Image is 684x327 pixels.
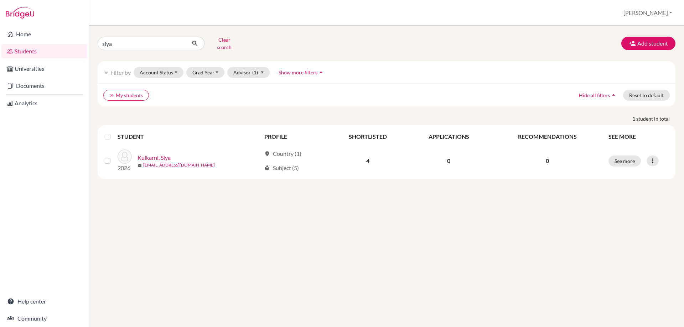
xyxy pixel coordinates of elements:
button: Add student [621,37,675,50]
span: student in total [636,115,675,122]
button: clearMy students [103,90,149,101]
span: mail [138,163,142,168]
p: 2026 [118,164,132,172]
strong: 1 [632,115,636,122]
i: filter_list [103,69,109,75]
th: SHORTLISTED [328,128,407,145]
a: Analytics [1,96,87,110]
a: Universities [1,62,87,76]
img: Bridge-U [6,7,34,19]
button: Clear search [204,34,244,53]
button: Reset to default [623,90,670,101]
th: RECOMMENDATIONS [491,128,604,145]
td: 4 [328,145,407,176]
a: Community [1,311,87,326]
a: [EMAIL_ADDRESS][DOMAIN_NAME] [143,162,215,168]
span: Hide all filters [579,92,610,98]
img: Kulkarni, Siya [118,149,132,164]
input: Find student by name... [98,37,186,50]
a: Help center [1,294,87,308]
button: Account Status [134,67,183,78]
div: Country (1) [264,149,301,158]
button: Grad Year [186,67,225,78]
button: [PERSON_NAME] [620,6,675,20]
p: 0 [495,157,600,165]
div: Subject (5) [264,164,299,172]
th: SEE MORE [604,128,673,145]
a: Documents [1,79,87,93]
button: Hide all filtersarrow_drop_up [573,90,623,101]
span: Show more filters [279,69,317,75]
span: location_on [264,151,270,157]
i: clear [109,93,114,98]
i: arrow_drop_up [317,69,325,76]
button: See more [608,155,641,167]
th: APPLICATIONS [407,128,490,145]
a: Kulkarni, Siya [138,153,171,162]
button: Advisor(1) [227,67,270,78]
a: Home [1,27,87,41]
span: local_library [264,165,270,171]
span: Filter by [110,69,131,76]
td: 0 [407,145,490,176]
span: (1) [252,69,258,75]
a: Students [1,44,87,58]
button: Show more filtersarrow_drop_up [273,67,331,78]
i: arrow_drop_up [610,91,617,99]
th: STUDENT [118,128,260,145]
th: PROFILE [260,128,328,145]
